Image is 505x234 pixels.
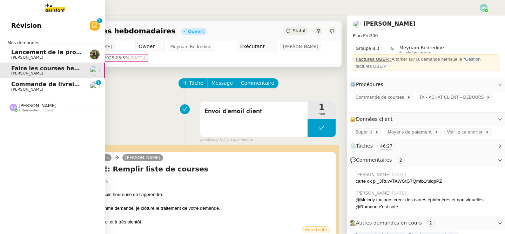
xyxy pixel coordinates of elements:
p: 1 [97,80,100,86]
span: TA - ACHAT CLIENT - DEBOURS [419,94,487,101]
span: Commande de courses [356,94,407,101]
nz-tag: 2 [426,220,435,227]
div: @Melody toujours créer des cartes éphémères et non virtuelles [356,196,499,203]
span: Statut [293,28,306,33]
span: Envoi d'email client [204,106,303,117]
button: Commentaire [237,78,278,88]
img: svg [9,104,17,111]
span: Faire les courses hebdomadaires [11,65,115,72]
div: carte ok pi_3RuvvTAWGtG7Qmtb1fuiqpPZ [356,178,499,185]
app-user-label: Knowledge manager [399,45,444,54]
span: 300 [370,33,378,38]
a: [PERSON_NAME] [122,155,163,161]
div: Ouvert [188,30,204,34]
span: Meyriam Bedredine [399,45,444,50]
span: [DATE] [392,190,408,196]
p: 1 [98,18,101,25]
span: Plan Pro [353,33,370,38]
span: [PERSON_NAME] [11,71,43,76]
nz-tag: 46:27 [377,143,395,150]
td: Exécutant [237,41,277,52]
span: Message [211,79,233,87]
span: [DATE] [392,171,408,178]
div: 🕵️Autres demandes en cours 2 [347,216,505,230]
u: Factures UBER : [356,57,392,62]
span: Meyriam Bedredine [170,43,211,50]
span: ⏲️ [350,143,401,149]
span: Tâche [189,79,203,87]
div: ⏲️Tâches 46:27 [347,139,505,153]
img: users%2FSOpzwpywf0ff3GVMrjy6wZgYrbV2%2Favatar%2F1615313811401.jpeg [90,66,100,76]
span: ⚙️ [350,80,386,89]
span: [PERSON_NAME] [19,103,56,108]
span: Procédures [356,82,383,87]
nz-badge-sup: 1 [97,18,102,23]
span: Mes demandes [3,39,43,46]
div: ⚙️Procédures [347,78,505,91]
span: 1 demandes en cours [19,109,54,112]
span: 1 [308,103,336,111]
span: Commentaire [241,79,274,87]
span: lun. 11 août 2025 23:59 [77,54,145,61]
div: @Romane c'est noté [356,203,499,210]
small: Mélody N. [200,137,253,143]
span: Tâches [356,143,373,149]
span: Commande de livraisons- [DATE] [11,81,114,87]
span: [PERSON_NAME] [356,171,392,178]
img: users%2FSOpzwpywf0ff3GVMrjy6wZgYrbV2%2Favatar%2F1615313811401.jpeg [90,82,100,91]
span: 💬 [350,157,408,163]
span: En attente [305,227,327,232]
span: Commentaires [356,157,392,163]
span: ([DATE]) [128,56,145,60]
div: A forker sur la demande mensuelle " [356,56,497,70]
div: Merci et à très bientôt, [97,219,333,226]
span: min [308,111,336,117]
span: [PERSON_NAME] [11,87,43,92]
button: Message [207,78,237,88]
h4: RE: Remplir liste de courses [97,164,333,174]
nz-tag: 2 [397,157,405,164]
span: par [200,137,206,143]
span: & [390,45,393,54]
button: Tâche [179,78,208,88]
div: Comme demandé, je clôture le traitement de votre demande. [97,205,333,212]
div: 💬Commentaires 2 [347,153,505,167]
div: Ilyes﻿, [97,177,333,184]
span: Révision [11,20,41,31]
nz-badge-sup: 1 [96,80,101,85]
div: 🔐Données client [347,112,505,126]
span: Faire les courses hebdomadaires [36,27,175,34]
span: Gestion factures UBER" [356,57,481,69]
span: Knowledge manager [399,51,432,54]
img: 59e8fd3f-8fb3-40bf-a0b4-07a768509d6a [90,50,100,59]
span: [PERSON_NAME] [11,55,43,60]
nz-tag: Groupe B.3 [353,45,382,52]
img: users%2FSOpzwpywf0ff3GVMrjy6wZgYrbV2%2Favatar%2F1615313811401.jpeg [353,20,361,28]
div: Je suis heureuse de l'apprendre. [97,191,333,198]
span: [PERSON_NAME] [356,190,392,196]
span: il y a une minute [223,137,252,143]
span: Moyens de paiement [388,129,434,136]
span: 🕵️ [350,220,438,226]
td: Owner [136,41,164,52]
span: Autres demandes en cours [356,220,422,226]
span: Super U [356,129,375,136]
span: Données client [356,116,393,122]
img: svg [480,4,487,12]
span: [PERSON_NAME] [283,43,318,50]
span: Voir le calendrier [447,129,485,136]
a: [PERSON_NAME] [363,20,416,27]
span: 🔐 [350,115,396,123]
span: Lancement de la procédure prescription [11,49,138,56]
